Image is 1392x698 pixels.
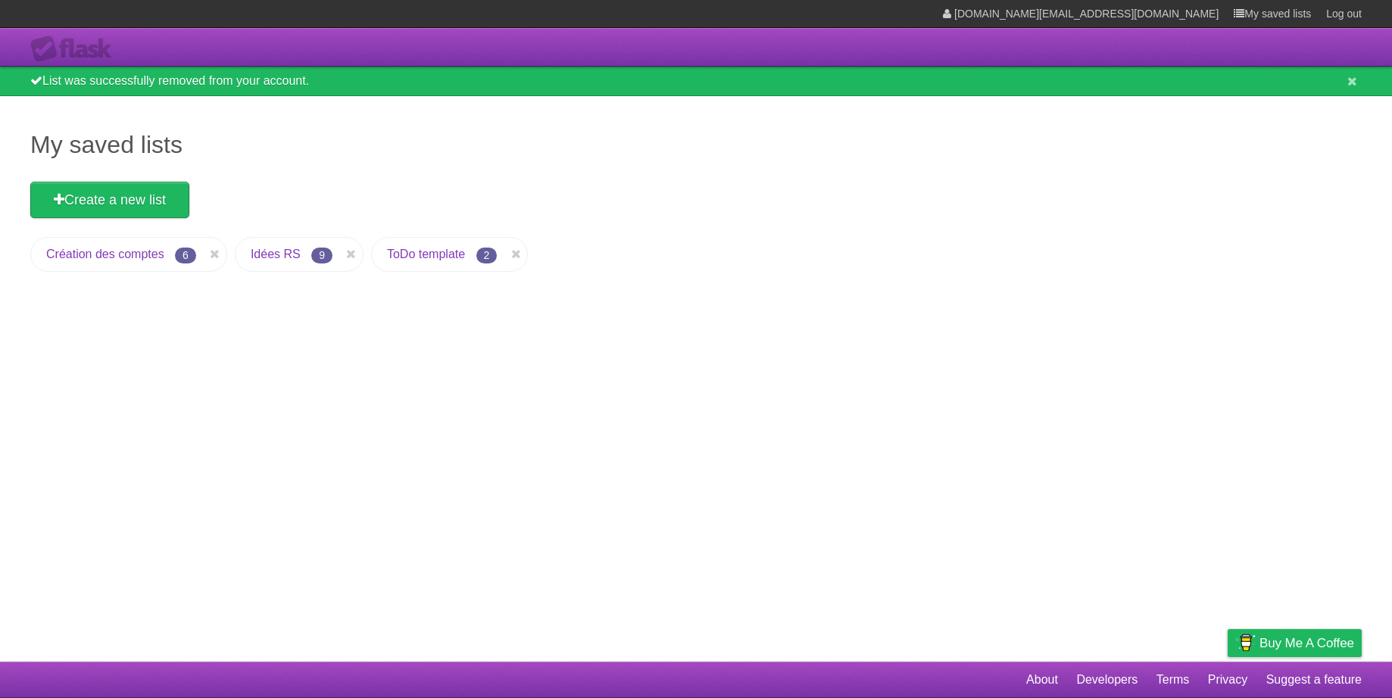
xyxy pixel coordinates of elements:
[311,248,332,263] span: 9
[46,248,164,260] a: Création des comptes
[1208,665,1247,694] a: Privacy
[387,248,465,260] a: ToDo template
[1156,665,1190,694] a: Terms
[1259,630,1354,656] span: Buy me a coffee
[30,182,189,218] a: Create a new list
[175,248,196,263] span: 6
[1076,665,1138,694] a: Developers
[251,248,301,260] a: Idées RS
[1266,665,1362,694] a: Suggest a feature
[30,36,121,63] div: Flask
[30,126,1362,163] h1: My saved lists
[476,248,498,263] span: 2
[1235,630,1256,656] img: Buy me a coffee
[1228,629,1362,657] a: Buy me a coffee
[1026,665,1058,694] a: About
